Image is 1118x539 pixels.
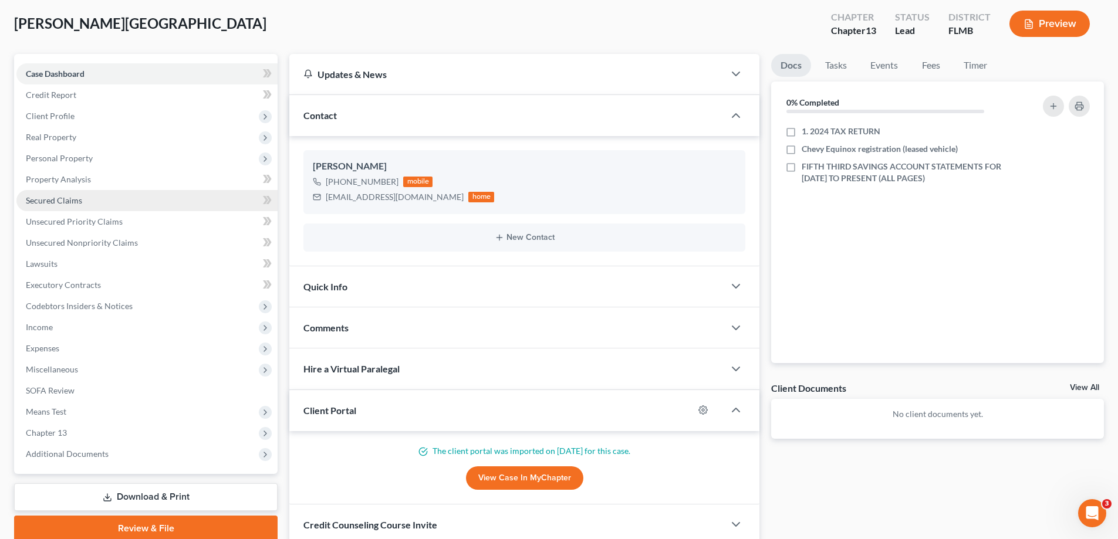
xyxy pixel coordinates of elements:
a: Docs [771,54,811,77]
span: Lawsuits [26,259,58,269]
a: Case Dashboard [16,63,278,84]
span: [PERSON_NAME][GEOGRAPHIC_DATA] [14,15,266,32]
div: Updates & News [303,68,710,80]
span: Credit Report [26,90,76,100]
a: Download & Print [14,483,278,511]
span: Expenses [26,343,59,353]
div: Client Documents [771,382,846,394]
span: Credit Counseling Course Invite [303,519,437,530]
span: Additional Documents [26,449,109,459]
span: Property Analysis [26,174,91,184]
span: SOFA Review [26,385,75,395]
span: Miscellaneous [26,364,78,374]
div: [EMAIL_ADDRESS][DOMAIN_NAME] [326,191,464,203]
div: District [948,11,991,24]
div: FLMB [948,24,991,38]
strong: 0% Completed [786,97,839,107]
span: Means Test [26,406,66,416]
span: Chevy Equinox registration (leased vehicle) [802,143,958,155]
div: [PHONE_NUMBER] [326,176,398,188]
a: Executory Contracts [16,274,278,296]
iframe: Intercom live chat [1078,499,1106,527]
a: Secured Claims [16,190,278,211]
span: Chapter 13 [26,428,67,438]
span: 3 [1102,499,1112,509]
p: No client documents yet. [781,408,1095,420]
div: mobile [403,177,433,187]
span: Hire a Virtual Paralegal [303,363,400,374]
button: New Contact [313,233,736,242]
span: Client Profile [26,111,75,121]
div: Chapter [831,24,876,38]
div: [PERSON_NAME] [313,160,736,174]
a: Property Analysis [16,169,278,190]
span: 1. 2024 TAX RETURN [802,126,880,137]
span: Personal Property [26,153,93,163]
span: Client Portal [303,405,356,416]
span: Comments [303,322,349,333]
a: View All [1070,384,1099,392]
div: Chapter [831,11,876,24]
a: View Case in MyChapter [466,466,583,490]
a: Timer [954,54,997,77]
span: Real Property [26,132,76,142]
span: Unsecured Priority Claims [26,216,123,226]
a: Unsecured Nonpriority Claims [16,232,278,253]
span: Unsecured Nonpriority Claims [26,238,138,248]
a: SOFA Review [16,380,278,401]
div: Lead [895,24,930,38]
span: Income [26,322,53,332]
span: Quick Info [303,281,347,292]
a: Tasks [816,54,856,77]
a: Unsecured Priority Claims [16,211,278,232]
p: The client portal was imported on [DATE] for this case. [303,445,745,457]
span: Contact [303,110,337,121]
a: Events [861,54,907,77]
span: FIFTH THIRD SAVINGS ACCOUNT STATEMENTS FOR [DATE] TO PRESENT (ALL PAGES) [802,161,1011,184]
a: Credit Report [16,84,278,106]
div: home [468,192,494,202]
span: Case Dashboard [26,69,85,79]
div: Status [895,11,930,24]
a: Lawsuits [16,253,278,274]
span: Codebtors Insiders & Notices [26,301,133,311]
button: Preview [1009,11,1090,37]
a: Fees [912,54,950,77]
span: Secured Claims [26,195,82,205]
span: 13 [866,25,876,36]
span: Executory Contracts [26,280,101,290]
